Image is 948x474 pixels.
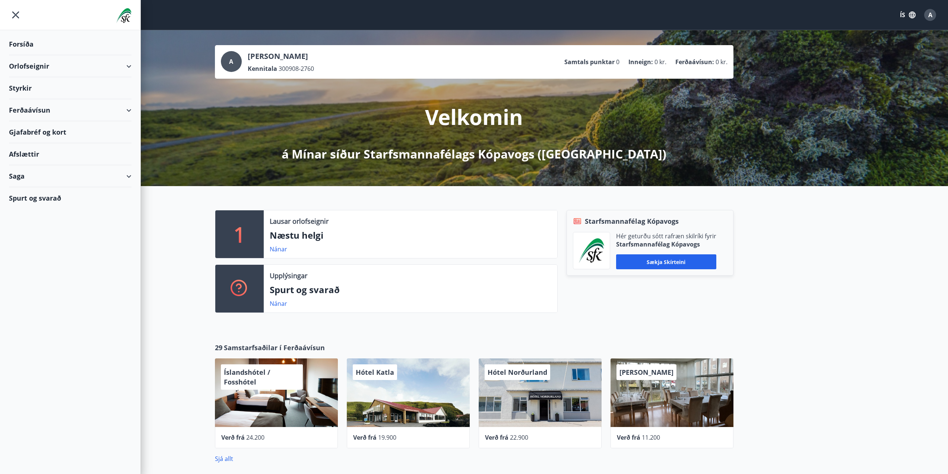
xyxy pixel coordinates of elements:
span: Samstarfsaðilar í Ferðaávísun [224,343,325,352]
p: Spurt og svarað [270,283,551,296]
span: Verð frá [485,433,508,442]
p: Ferðaávísun : [675,58,714,66]
div: Spurt og svarað [9,187,131,209]
button: Sækja skírteini [616,254,716,269]
span: 300908-2760 [279,65,314,73]
p: Samtals punktar [564,58,615,66]
span: Hótel Katla [356,368,394,377]
p: Velkomin [425,103,523,131]
p: Kennitala [248,65,277,73]
span: Starfsmannafélag Kópavogs [585,216,679,226]
p: Inneign : [628,58,653,66]
span: 11.200 [642,433,660,442]
a: Sjá allt [215,455,233,463]
p: Næstu helgi [270,229,551,242]
p: á Mínar síður Starfsmannafélags Kópavogs ([GEOGRAPHIC_DATA]) [282,146,666,162]
span: 0 kr. [654,58,666,66]
span: [PERSON_NAME] [619,368,673,377]
div: Afslættir [9,143,131,165]
div: Orlofseignir [9,55,131,77]
button: menu [9,8,22,22]
p: [PERSON_NAME] [248,51,314,62]
p: Upplýsingar [270,271,307,280]
span: Verð frá [353,433,377,442]
span: 19.900 [378,433,396,442]
div: Gjafabréf og kort [9,121,131,143]
span: Verð frá [221,433,245,442]
span: Hótel Norðurland [488,368,547,377]
span: 0 kr. [716,58,727,66]
p: Lausar orlofseignir [270,216,329,226]
img: union_logo [116,8,131,23]
button: ÍS [896,8,920,22]
span: Íslandshótel / Fosshótel [224,368,270,386]
a: Nánar [270,245,287,253]
span: 0 [616,58,619,66]
span: Verð frá [617,433,640,442]
span: 22.900 [510,433,528,442]
p: Hér geturðu sótt rafræn skilríki fyrir [616,232,716,240]
div: Saga [9,165,131,187]
span: A [229,57,233,66]
p: 1 [234,220,245,248]
p: Starfsmannafélag Kópavogs [616,240,716,248]
div: Forsíða [9,33,131,55]
span: A [928,11,932,19]
div: Ferðaávísun [9,99,131,121]
a: Nánar [270,299,287,308]
button: A [921,6,939,24]
div: Styrkir [9,77,131,99]
img: x5MjQkxwhnYn6YREZUTEa9Q4KsBUeQdWGts9Dj4O.png [579,238,604,263]
span: 24.200 [246,433,264,442]
span: 29 [215,343,222,352]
